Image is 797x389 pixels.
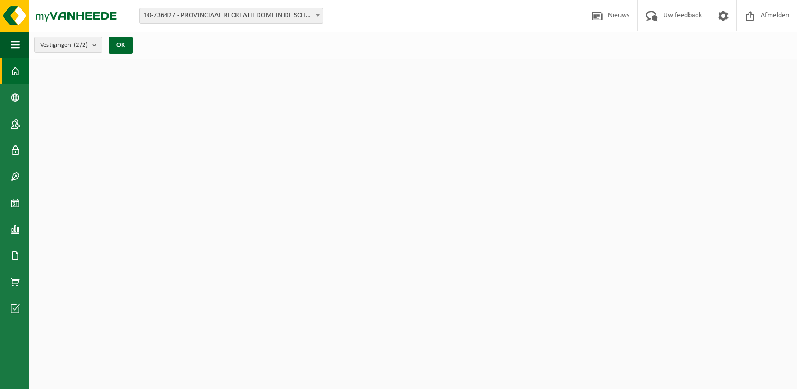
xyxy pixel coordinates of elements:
count: (2/2) [74,42,88,48]
span: 10-736427 - PROVINCIAAL RECREATIEDOMEIN DE SCHORRE - BOOM [139,8,323,24]
button: OK [109,37,133,54]
button: Vestigingen(2/2) [34,37,102,53]
span: Vestigingen [40,37,88,53]
span: 10-736427 - PROVINCIAAL RECREATIEDOMEIN DE SCHORRE - BOOM [140,8,323,23]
